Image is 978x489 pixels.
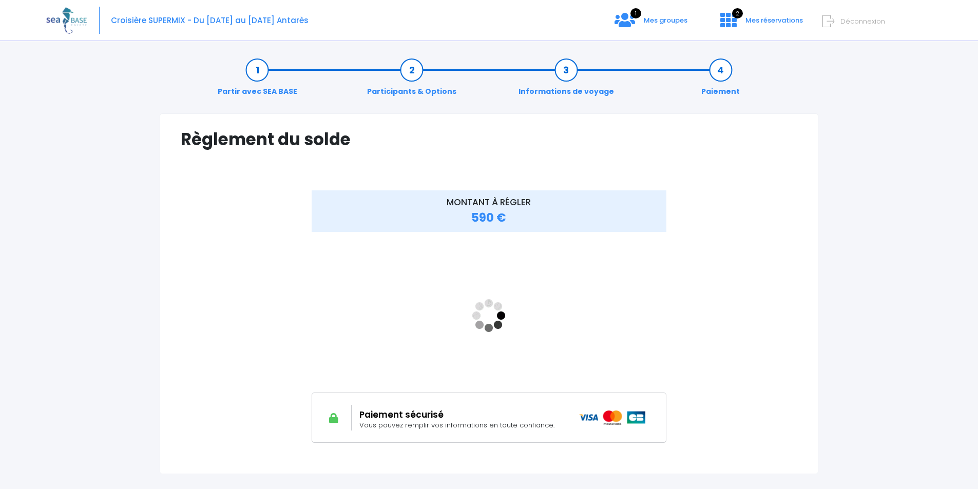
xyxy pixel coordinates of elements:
[312,239,666,393] iframe: <!-- //required -->
[181,129,797,149] h1: Règlement du solde
[447,196,531,208] span: MONTANT À RÉGLER
[732,8,743,18] span: 2
[359,420,554,430] span: Vous pouvez remplir vos informations en toute confiance.
[712,19,809,29] a: 2 Mes réservations
[579,410,646,425] img: icons_paiement_securise@2x.png
[606,19,696,29] a: 1 Mes groupes
[362,65,462,97] a: Participants & Options
[359,409,564,420] h2: Paiement sécurisé
[696,65,745,97] a: Paiement
[840,16,885,26] span: Déconnexion
[471,210,506,226] span: 590 €
[213,65,302,97] a: Partir avec SEA BASE
[630,8,641,18] span: 1
[644,15,687,25] span: Mes groupes
[111,15,309,26] span: Croisière SUPERMIX - Du [DATE] au [DATE] Antarès
[513,65,619,97] a: Informations de voyage
[745,15,803,25] span: Mes réservations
